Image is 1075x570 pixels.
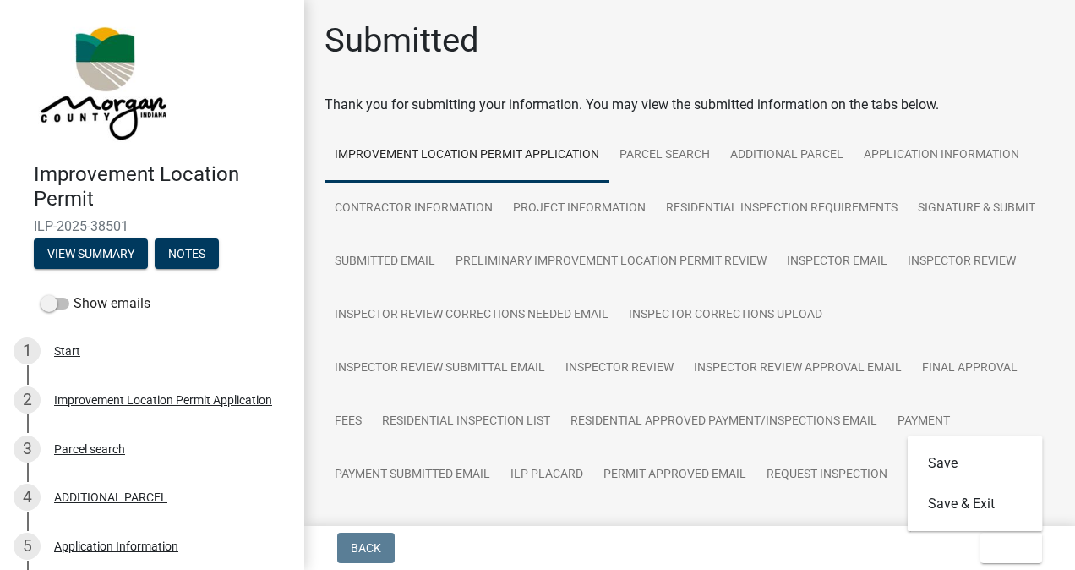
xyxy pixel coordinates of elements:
[54,345,80,357] div: Start
[14,533,41,560] div: 5
[908,484,1043,524] button: Save & Exit
[912,342,1028,396] a: Final Approval
[34,18,170,145] img: Morgan County, Indiana
[325,20,479,61] h1: Submitted
[517,501,666,556] a: Schedule Inspection
[619,288,832,343] a: Inspector Corrections Upload
[34,238,148,269] button: View Summary
[337,533,395,563] button: Back
[325,288,619,343] a: Inspector Review Corrections Needed Email
[54,443,125,455] div: Parcel search
[41,293,150,314] label: Show emails
[155,248,219,261] wm-modal-confirm: Notes
[54,491,167,503] div: ADDITIONAL PARCEL
[609,129,720,183] a: Parcel search
[351,541,381,555] span: Back
[908,443,1043,484] button: Save
[325,95,1055,115] div: Thank you for submitting your information. You may view the submitted information on the tabs below.
[34,218,270,234] span: ILP-2025-38501
[325,182,503,236] a: Contractor Information
[994,541,1018,555] span: Exit
[372,395,560,449] a: Residential Inspection List
[859,501,1011,556] a: Inspection Complete
[887,395,960,449] a: Payment
[325,448,500,502] a: Payment Submitted Email
[325,342,555,396] a: Inspector Review Submittal Email
[500,448,593,502] a: ILP Placard
[503,182,656,236] a: Project Information
[908,436,1043,531] div: Exit
[854,129,1029,183] a: Application Information
[560,395,887,449] a: Residential Approved Payment/Inspections Email
[656,182,908,236] a: Residential Inspection Requirements
[54,540,178,552] div: Application Information
[720,129,854,183] a: ADDITIONAL PARCEL
[555,342,684,396] a: Inspector Review
[14,337,41,364] div: 1
[14,436,41,463] div: 3
[777,235,898,289] a: Inspector Email
[756,448,898,502] a: Request Inspection
[593,448,756,502] a: Permit Approved Email
[980,533,1042,563] button: Exit
[14,484,41,511] div: 4
[684,342,912,396] a: Inspector Review Approval Email
[666,501,859,556] a: Scheduled Inspection Email
[155,238,219,269] button: Notes
[445,235,777,289] a: Preliminary Improvement Location Permit Review
[325,501,517,556] a: Requested Inspection Email
[34,162,291,211] h4: Improvement Location Permit
[325,129,609,183] a: Improvement Location Permit Application
[14,386,41,414] div: 2
[325,235,445,289] a: Submitted Email
[325,395,372,449] a: Fees
[34,248,148,261] wm-modal-confirm: Summary
[908,182,1045,236] a: Signature & Submit
[898,235,1026,289] a: Inspector Review
[54,394,272,406] div: Improvement Location Permit Application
